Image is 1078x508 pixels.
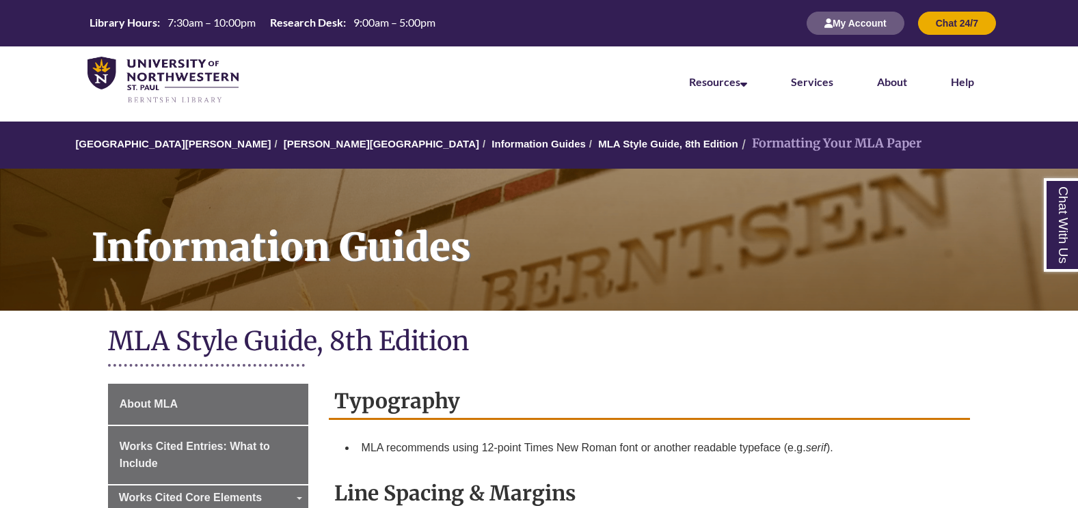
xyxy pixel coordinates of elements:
span: 9:00am – 5:00pm [353,16,435,29]
span: 7:30am – 10:00pm [167,16,256,29]
a: [PERSON_NAME][GEOGRAPHIC_DATA] [284,138,479,150]
a: Services [791,75,833,88]
a: Chat 24/7 [918,17,996,29]
a: Information Guides [491,138,586,150]
h1: MLA Style Guide, 8th Edition [108,324,971,361]
a: Help [951,75,974,88]
li: Formatting Your MLA Paper [738,134,921,154]
button: Chat 24/7 [918,12,996,35]
a: Resources [689,75,747,88]
span: About MLA [120,398,178,410]
a: Works Cited Entries: What to Include [108,426,308,484]
h2: Typography [329,384,971,420]
a: Hours Today [84,15,441,31]
span: Works Cited Entries: What to Include [120,440,270,470]
span: Works Cited Core Elements [119,492,262,503]
a: MLA Style Guide, 8th Edition [598,138,738,150]
th: Library Hours: [84,15,162,30]
h1: Information Guides [77,169,1078,293]
em: serif [806,442,826,453]
img: UNWSP Library Logo [87,57,239,104]
a: About [877,75,907,88]
a: About MLA [108,384,308,425]
th: Research Desk: [265,15,348,30]
a: My Account [807,17,904,29]
button: My Account [807,12,904,35]
a: [GEOGRAPHIC_DATA][PERSON_NAME] [75,138,271,150]
li: MLA recommends using 12-point Times New Roman font or another readable typeface (e.g. ). [356,434,965,462]
table: Hours Today [84,15,441,30]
